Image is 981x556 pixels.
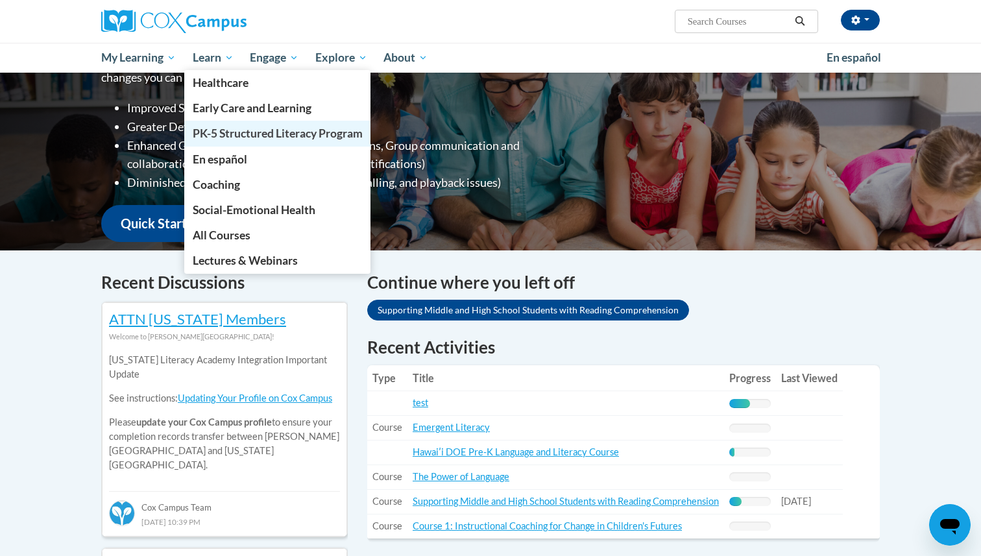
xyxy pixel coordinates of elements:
[127,173,572,192] li: Diminished progression issues (site lag, video stalling, and playback issues)
[82,43,899,73] div: Main menu
[729,448,734,457] div: Progress, %
[315,50,367,66] span: Explore
[101,205,243,242] a: Quick Start Guide
[178,393,332,404] a: Updating Your Profile on Cox Campus
[729,497,742,506] div: Progress, %
[127,117,572,136] li: Greater Device Compatibility
[127,99,572,117] li: Improved Site Navigation
[184,223,371,248] a: All Courses
[790,14,810,29] button: Search
[841,10,880,30] button: Account Settings
[193,152,247,166] span: En español
[109,353,340,381] p: [US_STATE] Literacy Academy Integration Important Update
[184,43,242,73] a: Learn
[127,136,572,174] li: Enhanced Group Collaboration Tools (Action plans, Group communication and collaboration tools, re...
[818,44,890,71] a: En español
[929,504,971,546] iframe: Button to launch messaging window
[413,397,428,408] a: test
[241,43,307,73] a: Engage
[193,254,298,267] span: Lectures & Webinars
[781,496,811,507] span: [DATE]
[413,520,682,531] a: Course 1: Instructional Coaching for Change in Children's Futures
[184,172,371,197] a: Coaching
[109,514,340,529] div: [DATE] 10:39 PM
[372,520,402,531] span: Course
[184,197,371,223] a: Social-Emotional Health
[367,270,880,295] h4: Continue where you left off
[413,446,619,457] a: Hawaiʹi DOE Pre-K Language and Literacy Course
[109,500,135,526] img: Cox Campus Team
[93,43,184,73] a: My Learning
[372,422,402,433] span: Course
[193,50,234,66] span: Learn
[193,228,250,242] span: All Courses
[184,248,371,273] a: Lectures & Webinars
[101,10,247,33] img: Cox Campus
[109,310,286,328] a: ATTN [US_STATE] Members
[367,300,689,320] a: Supporting Middle and High School Students with Reading Comprehension
[109,344,340,482] div: Please to ensure your completion records transfer between [PERSON_NAME][GEOGRAPHIC_DATA] and [US_...
[136,417,272,428] b: update your Cox Campus profile
[184,70,371,95] a: Healthcare
[101,50,176,66] span: My Learning
[729,399,750,408] div: Progress, %
[193,203,315,217] span: Social-Emotional Health
[413,471,509,482] a: The Power of Language
[184,147,371,172] a: En español
[101,270,348,295] h4: Recent Discussions
[184,95,371,121] a: Early Care and Learning
[776,365,843,391] th: Last Viewed
[193,127,363,140] span: PK-5 Structured Literacy Program
[372,471,402,482] span: Course
[372,496,402,507] span: Course
[367,335,880,359] h1: Recent Activities
[724,365,776,391] th: Progress
[109,391,340,405] p: See instructions:
[383,50,428,66] span: About
[413,422,490,433] a: Emergent Literacy
[250,50,298,66] span: Engage
[407,365,724,391] th: Title
[101,10,348,33] a: Cox Campus
[109,491,340,514] div: Cox Campus Team
[376,43,437,73] a: About
[413,496,719,507] a: Supporting Middle and High School Students with Reading Comprehension
[193,76,248,90] span: Healthcare
[827,51,881,64] span: En español
[686,14,790,29] input: Search Courses
[109,330,340,344] div: Welcome to [PERSON_NAME][GEOGRAPHIC_DATA]!
[184,121,371,146] a: PK-5 Structured Literacy Program
[307,43,376,73] a: Explore
[193,101,311,115] span: Early Care and Learning
[193,178,240,191] span: Coaching
[367,365,407,391] th: Type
